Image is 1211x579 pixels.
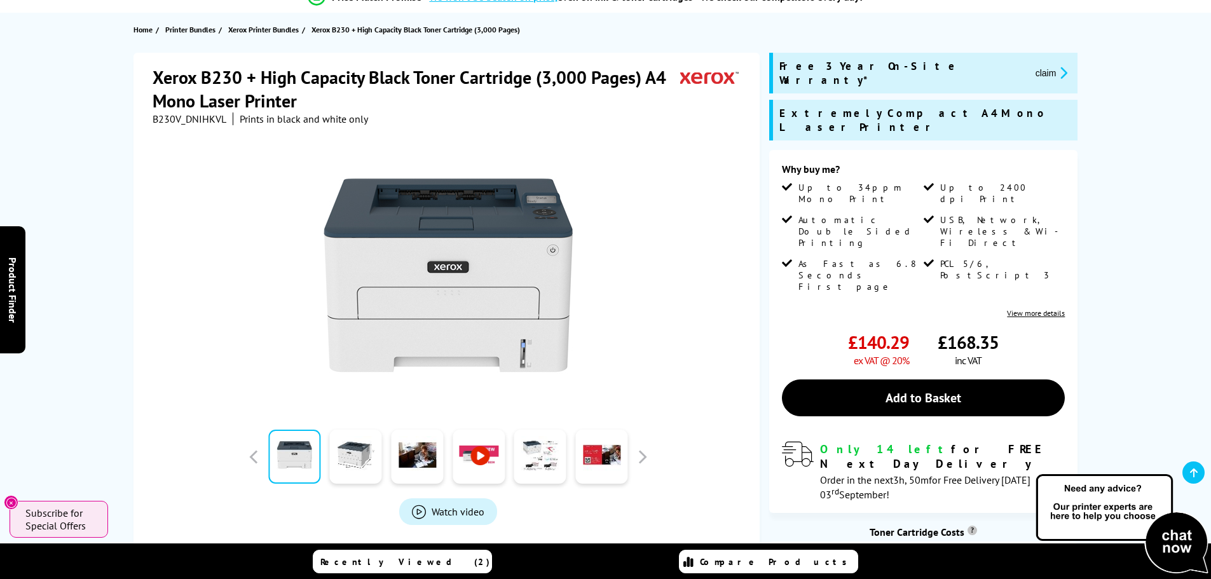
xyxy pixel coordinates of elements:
[25,507,95,532] span: Subscribe for Special Offers
[1007,308,1065,318] a: View more details
[798,214,920,249] span: Automatic Double Sided Printing
[700,556,854,568] span: Compare Products
[820,473,1030,501] span: Order in the next for Free Delivery [DATE] 03 September!
[831,486,839,497] sup: rd
[820,442,951,456] span: Only 14 left
[228,23,302,36] a: Xerox Printer Bundles
[240,112,368,125] i: Prints in black and white only
[320,556,490,568] span: Recently Viewed (2)
[938,330,999,354] span: £168.35
[153,65,680,112] h1: Xerox B230 + High Capacity Black Toner Cartridge (3,000 Pages) A4 Mono Laser Printer
[324,151,573,400] img: Xerox B230 + High Capacity Black Toner Cartridge (3,000 Pages)
[782,379,1065,416] a: Add to Basket
[779,59,1025,87] span: Free 3 Year On-Site Warranty*
[133,23,156,36] a: Home
[679,550,858,573] a: Compare Products
[779,106,1071,134] span: Extremely Compact A4 Mono Laser Printer
[798,258,920,292] span: As Fast as 6.8 Seconds First page
[893,473,929,486] span: 3h, 50m
[133,23,153,36] span: Home
[6,257,19,322] span: Product Finder
[4,495,18,510] button: Close
[955,354,982,367] span: inc VAT
[153,112,226,125] span: B230V_DNIHKVL
[1032,65,1072,80] button: promo-description
[313,550,492,573] a: Recently Viewed (2)
[769,526,1078,538] div: Toner Cartridge Costs
[798,182,920,205] span: Up to 34ppm Mono Print
[1033,472,1211,576] img: Open Live Chat window
[848,330,909,354] span: £140.29
[432,505,484,518] span: Watch video
[399,498,497,525] a: Product_All_Videos
[782,163,1065,182] div: Why buy me?
[782,442,1065,500] div: modal_delivery
[165,23,219,36] a: Printer Bundles
[854,354,909,367] span: ex VAT @ 20%
[680,65,739,89] img: Xerox
[940,182,1062,205] span: Up to 2400 dpi Print
[311,25,520,34] span: Xerox B230 + High Capacity Black Toner Cartridge (3,000 Pages)
[968,526,977,535] sup: Cost per page
[940,214,1062,249] span: USB, Network, Wireless & Wi-Fi Direct
[820,442,1065,471] div: for FREE Next Day Delivery
[228,23,299,36] span: Xerox Printer Bundles
[940,258,1062,281] span: PCL 5/6, PostScript 3
[165,23,216,36] span: Printer Bundles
